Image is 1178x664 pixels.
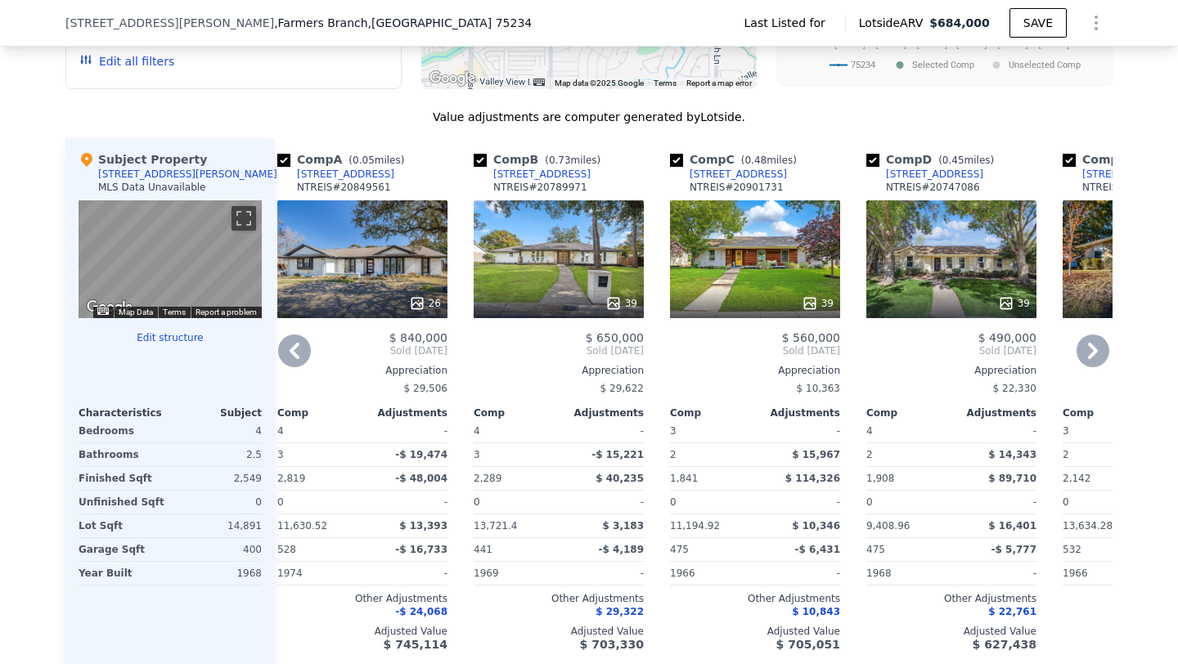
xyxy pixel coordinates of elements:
[654,79,677,87] a: Terms
[474,406,559,419] div: Comp
[1009,60,1081,70] text: Unselected Comp
[988,473,1036,484] span: $ 89,710
[79,562,167,585] div: Year Built
[670,592,840,605] div: Other Adjustments
[83,297,137,318] img: Google
[425,68,479,89] img: Google
[951,406,1036,419] div: Adjustments
[797,383,840,394] span: $ 10,363
[474,544,492,555] span: 441
[163,307,186,316] a: Terms
[670,544,689,555] span: 475
[232,206,256,231] button: Toggle fullscreen view
[366,419,447,442] div: -
[277,473,305,484] span: 2,819
[297,181,391,194] div: NTREIS # 20849561
[866,544,885,555] span: 475
[916,38,947,49] text: [DATE]
[866,425,873,437] span: 4
[368,16,533,29] span: , [GEOGRAPHIC_DATA] 75234
[533,79,545,86] button: Keyboard shortcuts
[955,491,1036,514] div: -
[555,79,644,87] span: Map data ©2025 Google
[988,520,1036,532] span: $ 16,401
[785,473,840,484] span: $ 114,326
[1063,406,1148,419] div: Comp
[79,53,174,70] button: Edit all filters
[599,544,644,555] span: -$ 4,189
[549,155,571,166] span: 0.73
[562,491,644,514] div: -
[1063,443,1144,466] div: 2
[866,625,1036,638] div: Adjusted Value
[834,38,866,49] text: [DATE]
[399,520,447,532] span: $ 13,393
[758,419,840,442] div: -
[1009,8,1067,38] button: SAVE
[277,520,327,532] span: 11,630.52
[866,364,1036,377] div: Appreciation
[776,638,840,651] span: $ 705,051
[886,181,980,194] div: NTREIS # 20747086
[1080,7,1113,39] button: Show Options
[538,155,607,166] span: ( miles)
[474,364,644,377] div: Appreciation
[366,562,447,585] div: -
[792,606,840,617] span: $ 10,843
[173,514,262,537] div: 14,891
[173,443,262,466] div: 2.5
[277,496,284,508] span: 0
[596,606,644,617] span: $ 29,322
[277,406,362,419] div: Comp
[79,538,167,561] div: Garage Sqft
[196,307,257,316] a: Report a problem
[973,638,1036,651] span: $ 627,438
[474,151,607,168] div: Comp B
[277,443,359,466] div: 3
[79,419,167,442] div: Bedrooms
[173,491,262,514] div: 0
[758,562,840,585] div: -
[65,109,1113,125] div: Value adjustments are computer generated by Lotside .
[119,307,153,318] button: Map Data
[474,562,555,585] div: 1969
[993,383,1036,394] span: $ 22,330
[97,307,109,315] button: Keyboard shortcuts
[98,168,277,181] div: [STREET_ADDRESS][PERSON_NAME]
[277,344,447,357] span: Sold [DATE]
[79,491,167,514] div: Unfinished Sqft
[474,168,591,181] a: [STREET_ADDRESS]
[277,592,447,605] div: Other Adjustments
[474,425,480,437] span: 4
[929,16,990,29] span: $684,000
[670,425,677,437] span: 3
[277,562,359,585] div: 1974
[474,592,644,605] div: Other Adjustments
[875,38,906,49] text: [DATE]
[866,520,910,532] span: 9,408.96
[493,181,587,194] div: NTREIS # 20789971
[79,406,170,419] div: Characteristics
[65,15,274,31] span: [STREET_ADDRESS][PERSON_NAME]
[1063,473,1090,484] span: 2,142
[942,155,964,166] span: 0.45
[859,15,929,31] span: Lotside ARV
[600,383,644,394] span: $ 29,622
[670,151,803,168] div: Comp C
[274,15,532,31] span: , Farmers Branch
[79,514,167,537] div: Lot Sqft
[79,200,262,318] div: Street View
[795,544,840,555] span: -$ 6,431
[755,406,840,419] div: Adjustments
[670,496,677,508] span: 0
[562,562,644,585] div: -
[988,449,1036,460] span: $ 14,343
[353,155,375,166] span: 0.05
[98,181,206,194] div: MLS Data Unavailable
[603,520,644,532] span: $ 3,183
[474,520,517,532] span: 13,721.4
[792,520,840,532] span: $ 10,346
[670,473,698,484] span: 1,841
[384,638,447,651] span: $ 745,114
[997,38,1028,49] text: [DATE]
